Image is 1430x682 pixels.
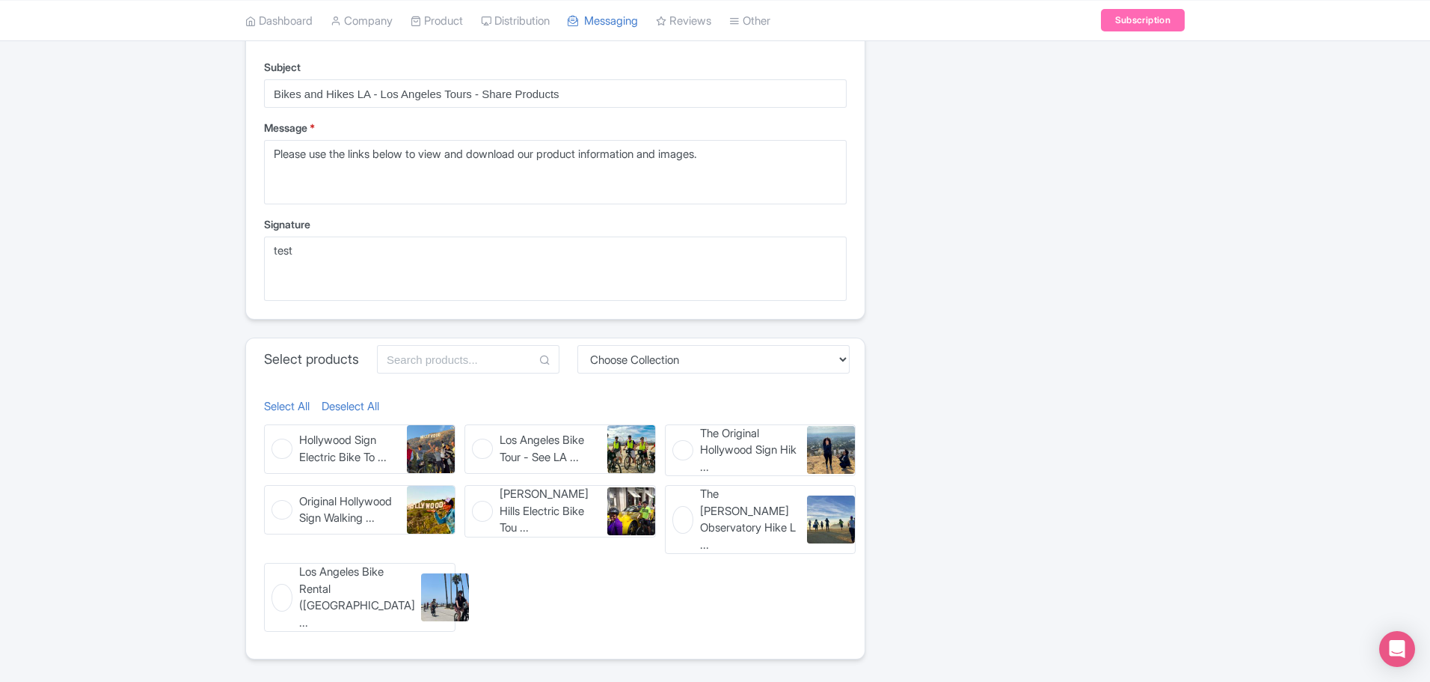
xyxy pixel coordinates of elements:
[1101,9,1185,31] a: Subscription
[322,398,379,415] a: Deselect All
[299,493,400,527] span: Original Hollywood Sign Walking Tour - Express (Los Angeles)
[700,425,801,476] span: The Original Hollywood Sign Hike (Los Angeles, CA)
[264,398,310,415] a: Select All
[264,140,847,204] textarea: Please use the links below to view and download our product information and images.
[500,486,601,537] span: Beverly Hills Electric Bike Tour (Los Angeles, CA)
[607,487,655,535] img: Beverly Hills Electric Bike Tour (Los Angeles, CA)
[421,573,469,621] img: Los Angeles Bike Rental (Pedal & E-bikes)
[700,486,801,553] span: The Griffith Observatory Hike LA Walking Tour
[407,486,455,534] img: Original Hollywood Sign Walking Tour - Express (Los Angeles)
[607,425,655,473] img: Los Angeles Bike Tour - See LA In A Day
[299,564,415,631] span: Los Angeles Bike Rental (Pedal & E-bikes)
[264,218,310,231] span: Signature
[299,432,400,466] span: Hollywood Sign Electric Bike Tour (Los Angeles, CA)
[377,345,559,374] input: Search products...
[407,425,455,473] img: Hollywood Sign Electric Bike Tour (Los Angeles, CA)
[264,61,301,73] span: Subject
[807,426,855,474] img: The Original Hollywood Sign Hike (Los Angeles, CA)
[1379,631,1415,667] div: Open Intercom Messenger
[807,496,855,544] img: The Griffith Observatory Hike LA Walking Tour
[264,237,847,301] textarea: [PERSON_NAME] [EMAIL_ADDRESS][DOMAIN_NAME]
[264,121,307,134] span: Message
[500,432,601,466] span: Los Angeles Bike Tour - See LA In A Day
[264,351,359,368] h3: Select products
